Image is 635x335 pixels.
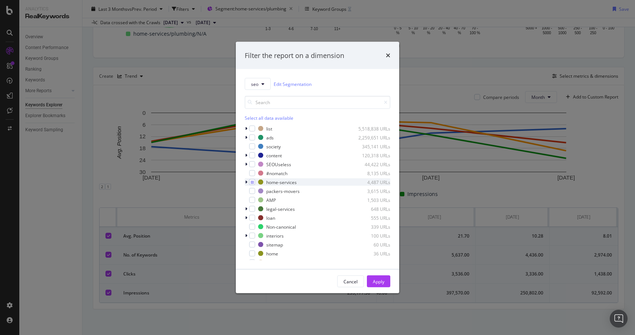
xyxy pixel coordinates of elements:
div: 60 URLs [354,241,390,248]
div: Non-canonical [266,223,296,230]
div: interiors [266,232,284,239]
div: Open Intercom Messenger [610,310,628,328]
div: modal [236,42,399,293]
div: 2,259,651 URLs [354,134,390,141]
div: 648 URLs [354,206,390,212]
div: Filter the report on a dimension [245,51,344,60]
a: Edit Segmentation [274,80,312,88]
div: Apply [373,278,384,284]
div: 339 URLs [354,223,390,230]
div: 8,135 URLs [354,170,390,176]
div: ads [266,134,274,141]
div: 4,487 URLs [354,179,390,185]
div: 1,503 URLs [354,197,390,203]
div: Cancel [343,278,358,284]
div: home [266,250,278,257]
div: 36 URLs [354,250,390,257]
div: 5,518,838 URLs [354,125,390,132]
div: 44,422 URLs [354,161,390,167]
div: 3,615 URLs [354,188,390,194]
div: society [266,143,281,149]
div: packers-movers [266,188,300,194]
div: 100 URLs [354,232,390,239]
div: 32 URLs [354,259,390,265]
button: Apply [367,276,390,287]
div: content [266,152,282,158]
div: SEOUseless [266,161,291,167]
input: Search [245,96,390,109]
div: renovation [266,259,289,265]
div: times [386,51,390,60]
div: list [266,125,272,132]
div: legal-services [266,206,295,212]
div: loan [266,215,275,221]
span: seo [251,81,258,87]
div: #nomatch [266,170,287,176]
div: 555 URLs [354,215,390,221]
button: Cancel [337,276,364,287]
div: 120,318 URLs [354,152,390,158]
button: seo [245,78,271,90]
div: sitemap [266,241,283,248]
div: 345,141 URLs [354,143,390,149]
div: AMP [266,197,276,203]
div: Select all data available [245,115,390,121]
div: home-services [266,179,297,185]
